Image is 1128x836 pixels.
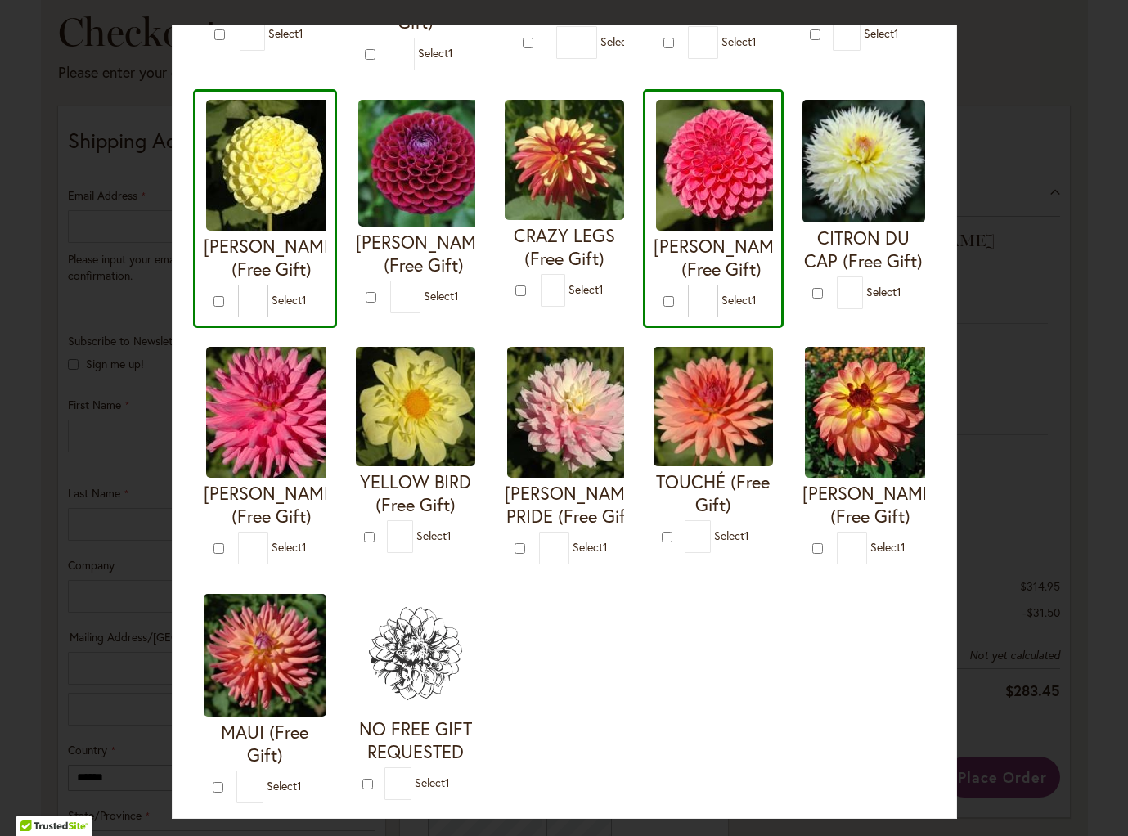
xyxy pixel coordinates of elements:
[802,227,925,272] h4: CITRON DU CAP (Free Gift)
[358,100,489,227] img: IVANETTI (Free Gift)
[505,100,624,220] img: CRAZY LEGS (Free Gift)
[267,778,302,793] span: Select
[752,292,757,308] span: 1
[802,482,938,528] h4: [PERSON_NAME] (Free Gift)
[204,594,326,717] img: MAUI (Free Gift)
[507,347,638,478] img: CHILSON'S PRIDE (Free Gift)
[415,775,450,790] span: Select
[752,34,757,49] span: 1
[204,482,339,528] h4: [PERSON_NAME] (Free Gift)
[894,25,899,41] span: 1
[654,470,773,516] h4: TOUCHÉ (Free Gift)
[356,347,475,466] img: YELLOW BIRD (Free Gift)
[206,347,337,478] img: HERBERT SMITH (Free Gift)
[416,528,452,543] span: Select
[268,25,303,41] span: Select
[599,281,604,296] span: 1
[897,284,901,299] span: 1
[901,539,906,555] span: 1
[272,539,307,555] span: Select
[445,775,450,790] span: 1
[204,235,339,281] h4: [PERSON_NAME] (Free Gift)
[447,528,452,543] span: 1
[866,284,901,299] span: Select
[656,100,787,231] img: REBECCA LYNN (Free Gift)
[356,594,475,713] img: NO FREE GIFT REQUESTED
[297,778,302,793] span: 1
[654,347,773,466] img: TOUCHÉ (Free Gift)
[12,778,58,824] iframe: Launch Accessibility Center
[600,34,636,49] span: Select
[272,292,307,308] span: Select
[870,539,906,555] span: Select
[302,292,307,308] span: 1
[744,528,749,543] span: 1
[424,288,459,303] span: Select
[603,539,608,555] span: 1
[714,528,749,543] span: Select
[802,100,925,222] img: CITRON DU CAP (Free Gift)
[505,224,624,270] h4: CRAZY LEGS (Free Gift)
[448,45,453,61] span: 1
[864,25,899,41] span: Select
[299,25,303,41] span: 1
[505,482,640,528] h4: [PERSON_NAME] PRIDE (Free Gift)
[805,347,936,478] img: MAI TAI (Free Gift)
[573,539,608,555] span: Select
[302,539,307,555] span: 1
[654,235,789,281] h4: [PERSON_NAME] (Free Gift)
[418,45,453,61] span: Select
[721,34,757,49] span: Select
[206,100,337,231] img: NETTIE (Free Gift)
[204,721,326,766] h4: MAUI (Free Gift)
[356,231,492,276] h4: [PERSON_NAME] (Free Gift)
[568,281,604,296] span: Select
[454,288,459,303] span: 1
[356,470,475,516] h4: YELLOW BIRD (Free Gift)
[356,717,475,763] h4: NO FREE GIFT REQUESTED
[721,292,757,308] span: Select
